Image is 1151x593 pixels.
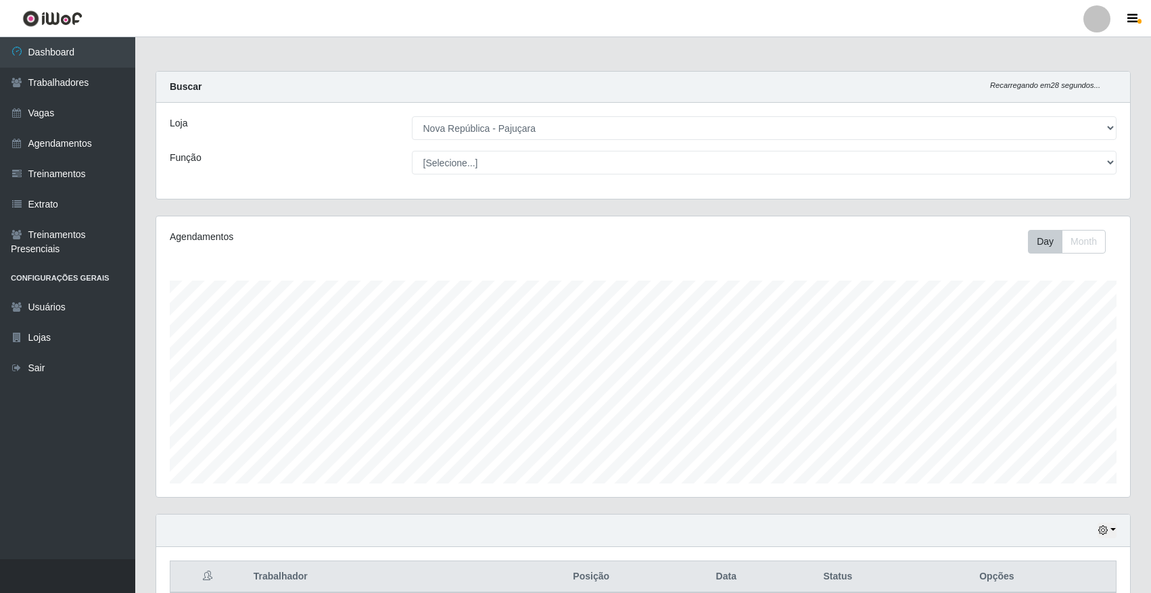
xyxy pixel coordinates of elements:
i: Recarregando em 28 segundos... [990,81,1100,89]
div: Toolbar with button groups [1028,230,1117,254]
th: Posição [528,561,655,593]
button: Day [1028,230,1062,254]
div: Agendamentos [170,230,553,244]
th: Status [798,561,878,593]
th: Trabalhador [245,561,528,593]
img: CoreUI Logo [22,10,83,27]
th: Opções [878,561,1117,593]
div: First group [1028,230,1106,254]
label: Função [170,151,202,165]
button: Month [1062,230,1106,254]
strong: Buscar [170,81,202,92]
th: Data [654,561,798,593]
label: Loja [170,116,187,131]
